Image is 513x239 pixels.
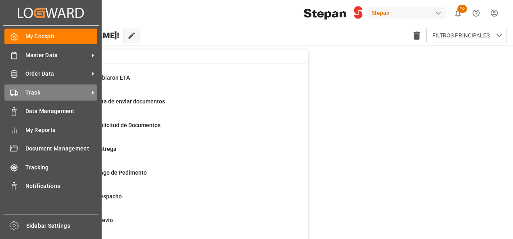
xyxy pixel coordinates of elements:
div: Stepan [368,7,446,19]
span: Sidebar Settings [26,222,98,230]
span: My Cockpit [25,32,98,41]
span: Ordenes para Solicitud de Documentos [61,122,161,128]
span: My Reports [25,126,98,134]
span: Data Management [25,107,98,115]
a: 3Pendiente de DespachoFinal Delivery [41,192,298,209]
a: My Reports [4,122,97,138]
a: Tracking [4,159,97,175]
a: 736Pendiente de PrevioFinal Delivery [41,216,298,233]
button: open menu [426,28,507,43]
a: 10Embarques cambiaron ETAContainer Schema [41,74,298,91]
button: show 16 new notifications [449,4,467,22]
a: 14Ordenes que falta de enviar documentosContainer Schema [41,97,298,114]
span: Master Data [25,51,89,60]
button: Stepan [368,5,449,21]
span: Tracking [25,163,98,172]
span: 16 [457,5,467,13]
button: Help Center [467,4,485,22]
span: Order Data [25,70,89,78]
span: Pendiente de Pago de Pedimento [61,169,147,176]
a: My Cockpit [4,29,97,44]
img: Stepan_Company_logo.svg.png_1713531530.png [304,6,363,20]
span: FILTROS PRINCIPALES [432,31,490,40]
a: 9Ordenes para Solicitud de DocumentosPurchase Orders [41,121,298,138]
a: Document Management [4,141,97,157]
a: Data Management [4,103,97,119]
a: 82Pendiente de entregaFinal Delivery [41,145,298,162]
span: Track [25,89,89,97]
span: Notifications [25,182,98,190]
a: Notifications [4,178,97,194]
a: 2Pendiente de Pago de PedimentoFinal Delivery [41,169,298,185]
span: Ordenes que falta de enviar documentos [61,98,165,105]
span: Document Management [25,144,98,153]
